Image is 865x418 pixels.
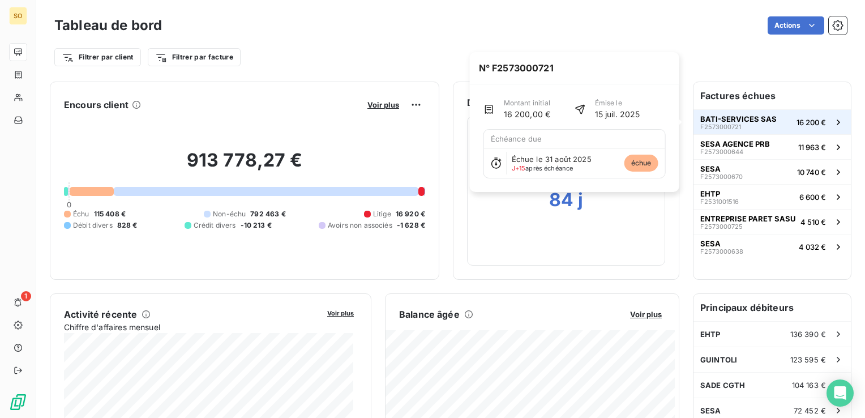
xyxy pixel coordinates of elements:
span: GUINTOLI [700,355,737,364]
button: SESAF25730006384 032 € [693,234,851,259]
span: Échéance due [491,134,542,143]
button: Filtrer par client [54,48,141,66]
span: 15 juil. 2025 [595,108,640,120]
span: 828 € [117,220,138,231]
span: échue [624,155,658,172]
button: SESAF257300067010 740 € [693,159,851,184]
span: 4 510 € [800,217,826,227]
span: Litige [373,209,391,219]
span: 4 032 € [799,242,826,251]
span: Émise le [595,98,640,108]
span: 11 963 € [798,143,826,152]
img: Logo LeanPay [9,393,27,411]
span: Avoirs non associés [328,220,392,231]
span: après échéance [512,165,573,172]
span: Non-échu [213,209,246,219]
h6: Principaux débiteurs [693,294,851,321]
span: ENTREPRISE PARET SASU [700,214,796,223]
span: F2573000638 [700,248,743,255]
span: F2573000725 [700,223,743,230]
span: Échu [73,209,89,219]
h2: 84 [549,189,573,211]
span: 792 463 € [250,209,285,219]
span: Voir plus [327,309,354,317]
span: F2531001516 [700,198,739,205]
span: 6 600 € [799,193,826,202]
span: Échue le 31 août 2025 [512,155,592,164]
button: BATI-SERVICES SASF257300072116 200 € [693,109,851,134]
button: Voir plus [324,308,357,318]
span: SESA [700,164,721,173]
span: F2573000721 [700,123,741,130]
span: 10 740 € [797,168,826,177]
h6: DSO [467,96,486,109]
span: Voir plus [367,100,399,109]
span: -1 628 € [397,220,425,231]
span: Crédit divers [194,220,236,231]
span: 123 595 € [790,355,826,364]
span: 72 452 € [794,406,826,415]
span: Montant initial [504,98,551,108]
h6: Encours client [64,98,129,112]
span: 16 200,00 € [504,108,551,120]
button: EHTPF25310015166 600 € [693,184,851,209]
span: 1 [21,291,31,301]
span: EHTP [700,189,720,198]
h2: 913 778,27 € [64,149,425,183]
span: -10 213 € [241,220,272,231]
span: EHTP [700,330,721,339]
span: Voir plus [630,310,662,319]
h6: Balance âgée [399,308,460,321]
h3: Tableau de bord [54,15,162,36]
button: ENTREPRISE PARET SASUF25730007254 510 € [693,209,851,234]
button: Actions [768,16,824,35]
span: J+15 [512,164,526,172]
span: BATI-SERVICES SAS [700,114,777,123]
h6: Activité récente [64,308,137,321]
span: N° F2573000721 [470,52,563,84]
div: Open Intercom Messenger [827,379,854,407]
button: Voir plus [364,100,402,110]
span: SADE CGTH [700,381,745,390]
span: Chiffre d'affaires mensuel [64,321,319,333]
span: F2573000644 [700,148,743,155]
span: Débit divers [73,220,113,231]
span: SESA [700,406,721,415]
h6: Factures échues [693,82,851,109]
span: 104 163 € [792,381,826,390]
div: SO [9,7,27,25]
span: 0 [67,200,71,209]
button: Voir plus [627,309,665,319]
span: SESA [700,239,721,248]
span: 115 408 € [94,209,126,219]
span: 136 390 € [790,330,826,339]
span: 16 200 € [797,118,826,127]
span: F2573000670 [700,173,743,180]
button: SESA AGENCE PRBF257300064411 963 € [693,134,851,159]
h2: j [578,189,583,211]
span: SESA AGENCE PRB [700,139,770,148]
button: Filtrer par facture [148,48,241,66]
span: 16 920 € [396,209,425,219]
